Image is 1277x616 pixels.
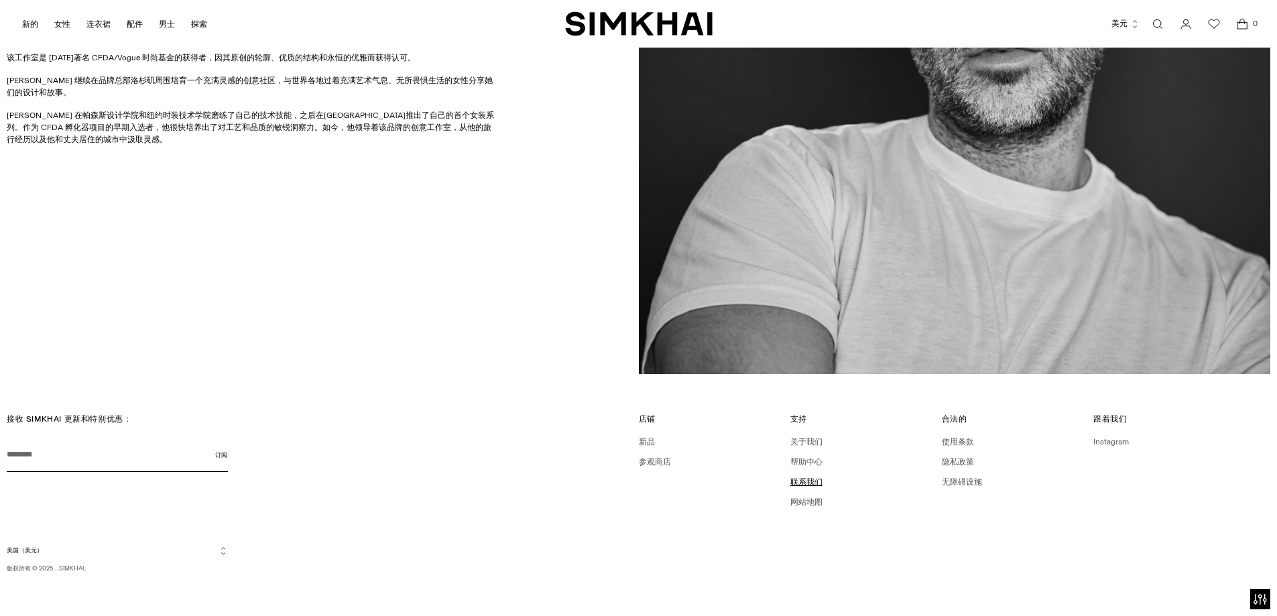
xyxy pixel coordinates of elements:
[639,457,671,467] a: 参观商店
[1111,19,1128,28] font: 美元
[215,451,228,458] font: 订阅
[790,497,823,507] a: 网站地图
[1172,11,1199,38] a: 前往账户页面
[7,76,493,97] font: [PERSON_NAME] 继续在品牌总部洛杉矶周围培育一个充满灵感的创意社区，与世界各地过着充满艺术气息、无所畏惧生活的女性分享她们的设计和故事。
[7,53,416,62] font: 该工作室是 [DATE]著名 CFDA/Vogue 时尚基金的获得者，因其原创的轮廓、优质的结构和永恒的优雅而获得认可。
[86,9,111,39] a: 连衣裙
[159,9,175,39] a: 男士
[7,546,43,554] font: 美国（美元）
[790,457,823,467] a: 帮助中心
[790,477,823,487] a: 联系我们
[1201,11,1227,38] a: 愿望清单
[1144,11,1171,38] a: 打开搜索模式
[127,9,143,39] a: 配件
[942,437,974,446] a: 使用条款
[565,11,713,37] a: 辛凯
[1253,19,1258,28] font: 0
[7,546,228,556] button: 美国（美元）
[942,414,967,424] font: 合法的
[11,565,135,605] iframe: 通过短信注册获取优惠
[54,9,70,39] a: 女性
[1093,414,1127,424] font: 跟着我们
[7,564,59,572] font: 版权所有 © 2025，
[22,9,38,39] a: 新的
[191,9,207,39] a: 探索
[7,111,494,144] font: [PERSON_NAME] 在帕森斯设计学院和纽约时装技术学院磨练了自己的技术技能，之后在[GEOGRAPHIC_DATA]推出了自己的首个女装系列。作为 CFDA 孵化器项目的早期入选者，他很...
[1111,9,1140,39] button: 美元
[215,438,228,472] button: 订阅
[1229,11,1256,38] a: 打开购物车模式
[790,414,807,424] font: 支持
[942,457,974,467] a: 隐私政策
[639,414,656,424] font: 店铺
[1093,437,1129,446] a: Instagram
[639,437,655,446] a: 新品
[942,477,982,487] a: 无障碍设施
[790,437,823,446] a: 关于我们
[7,414,131,424] font: 接收 SIMKHAI 更新和特别优惠：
